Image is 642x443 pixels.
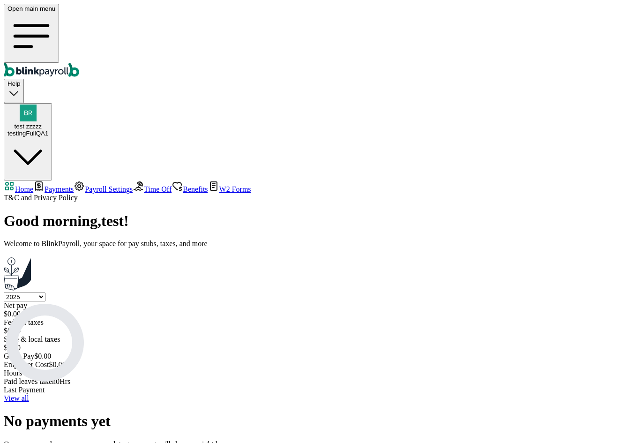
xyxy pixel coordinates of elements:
span: T&C [4,194,19,202]
a: Home [4,185,33,193]
span: Payments [45,185,74,193]
span: Open main menu [7,5,55,12]
div: Federal taxes [4,318,638,327]
h1: No payments yet [4,413,638,430]
button: test zzzzztestingFullQA1 [4,103,52,180]
span: W2 Forms [219,185,251,193]
button: Help [4,79,24,103]
div: Last Payment [4,386,638,394]
span: 0 Hrs [56,377,70,385]
span: Home [15,185,33,193]
img: Plant illustration [4,255,31,291]
span: Help [7,80,20,87]
div: State & local taxes [4,335,638,344]
h1: Good morning , test ! [4,212,638,230]
a: Benefits [172,185,208,193]
a: View all [4,394,29,402]
span: Benefits [183,185,208,193]
div: Net pay [4,301,638,310]
a: Payroll Settings [74,185,133,193]
span: Payroll Settings [85,185,133,193]
p: Welcome to BlinkPayroll, your space for pay stubs, taxes, and more [4,240,638,248]
nav: Global [4,4,638,79]
span: Privacy Policy [34,194,78,202]
a: Payments [33,185,74,193]
iframe: Chat Widget [595,398,642,443]
nav: Team Member Portal Sidebar [4,180,638,202]
span: Paid leaves taken [4,377,56,385]
span: Time Off [144,185,172,193]
a: W2 Forms [208,185,251,193]
div: testingFullQA1 [7,130,48,137]
span: and [4,194,78,202]
span: test zzzzz [14,123,42,130]
a: Time Off [133,185,172,193]
button: Open main menu [4,4,59,63]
